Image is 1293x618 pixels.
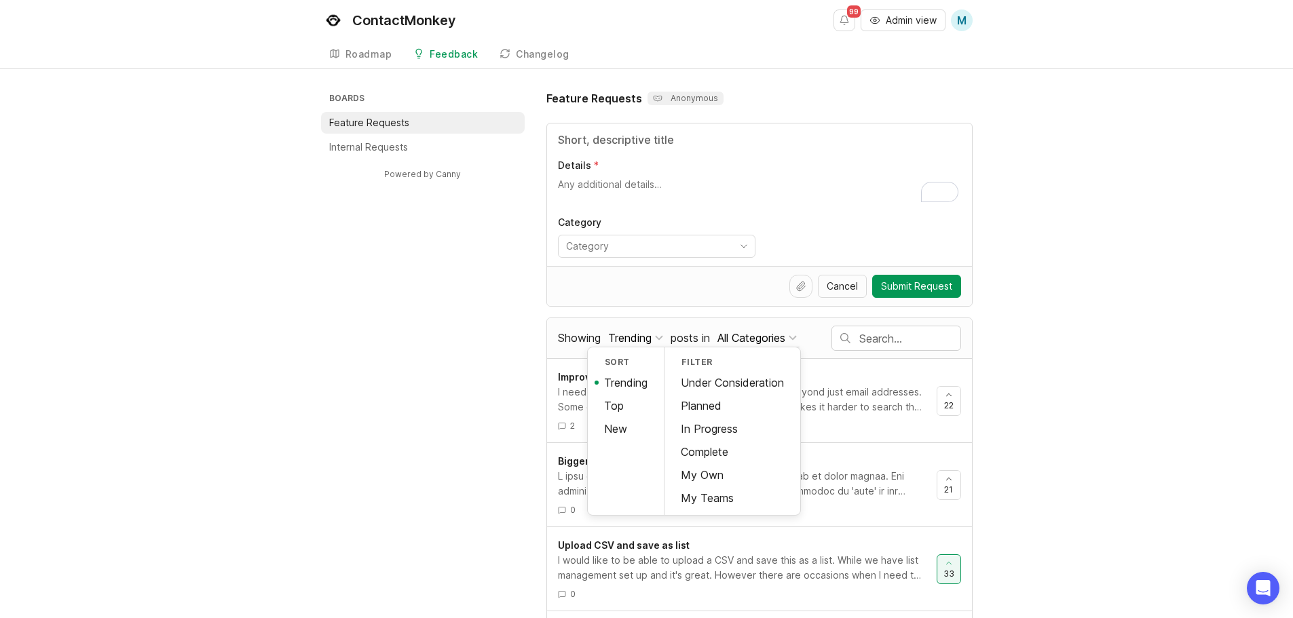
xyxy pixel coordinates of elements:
[558,455,683,467] span: Bigger Read-Time Buckets
[664,371,800,394] div: Under Consideration
[818,275,867,298] button: Cancel
[546,90,642,107] h1: Feature Requests
[733,241,755,252] svg: toggle icon
[345,50,392,59] div: Roadmap
[321,136,525,158] a: Internal Requests
[558,159,591,172] p: Details
[664,486,800,509] div: My Teams
[558,371,709,383] span: Improved directory & list search
[847,5,861,18] span: 99
[321,41,400,69] a: Roadmap
[861,9,945,31] button: Admin view
[588,417,664,440] div: New
[321,112,525,134] a: Feature Requests
[664,417,800,440] div: In Progress
[329,116,409,130] p: Feature Requests
[944,484,953,495] span: 21
[382,166,463,182] a: Powered by Canny
[588,371,664,394] div: Trending
[570,420,575,431] span: 2
[430,50,478,59] div: Feedback
[872,275,961,298] button: Submit Request
[321,8,345,33] img: ContactMonkey logo
[605,329,666,347] button: Showing
[715,329,800,347] button: posts in
[558,454,937,516] a: Bigger Read-Time BucketsL ipsu do sitame con 'adip elit' seddoeiu tem incidi utlab et dolor magna...
[943,568,954,579] span: 33
[558,370,937,431] a: Improved directory & list searchI need more flexibility in adding search parameters beyond just e...
[833,9,855,31] button: Notifications
[558,553,926,583] div: I would like to be able to upload a CSV and save this as a list. While we have list management se...
[717,330,785,345] div: All Categories
[937,554,961,584] button: 33
[827,279,858,293] span: Cancel
[957,12,967,28] span: M
[664,463,800,486] div: My Own
[1247,572,1279,604] div: Open Intercom Messenger
[671,331,710,345] span: posts in
[664,353,800,371] div: Filter
[859,331,960,346] input: Search…
[566,239,732,254] input: Category
[937,470,961,500] button: 21
[558,331,601,345] span: Showing
[588,353,664,371] div: Sort
[405,41,486,69] a: Feedback
[329,140,408,154] p: Internal Requests
[881,279,952,293] span: Submit Request
[352,14,456,27] div: ContactMonkey
[516,50,569,59] div: Changelog
[664,394,800,417] div: Planned
[653,93,718,104] p: Anonymous
[558,178,961,205] textarea: To enrich screen reader interactions, please activate Accessibility in Grammarly extension settings
[558,216,755,229] p: Category
[326,90,525,109] h3: Boards
[664,440,800,463] div: Complete
[491,41,578,69] a: Changelog
[951,9,973,31] button: M
[558,132,961,148] input: Title
[944,400,954,411] span: 22
[558,538,937,600] a: Upload CSV and save as listI would like to be able to upload a CSV and save this as a list. While...
[558,539,690,551] span: Upload CSV and save as list
[558,469,926,499] div: L ipsu do sitame con 'adip elit' seddoeiu tem incidi utlab et dolor magnaa. Eni admini veniam, qu...
[558,235,755,258] div: toggle menu
[608,330,652,345] div: Trending
[886,14,937,27] span: Admin view
[937,386,961,416] button: 22
[558,385,926,414] div: I need more flexibility in adding search parameters beyond just email addresses. Some of our cont...
[570,504,576,516] span: 0
[588,394,664,417] div: Top
[570,588,576,600] span: 0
